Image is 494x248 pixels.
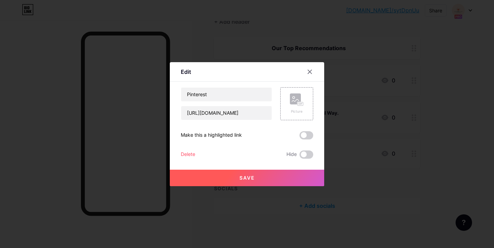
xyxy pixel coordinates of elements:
[181,68,191,76] div: Edit
[239,175,255,181] span: Save
[286,150,297,159] span: Hide
[181,131,242,139] div: Make this a highlighted link
[170,170,324,186] button: Save
[290,109,304,114] div: Picture
[181,106,272,120] input: URL
[181,88,272,101] input: Title
[181,150,195,159] div: Delete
